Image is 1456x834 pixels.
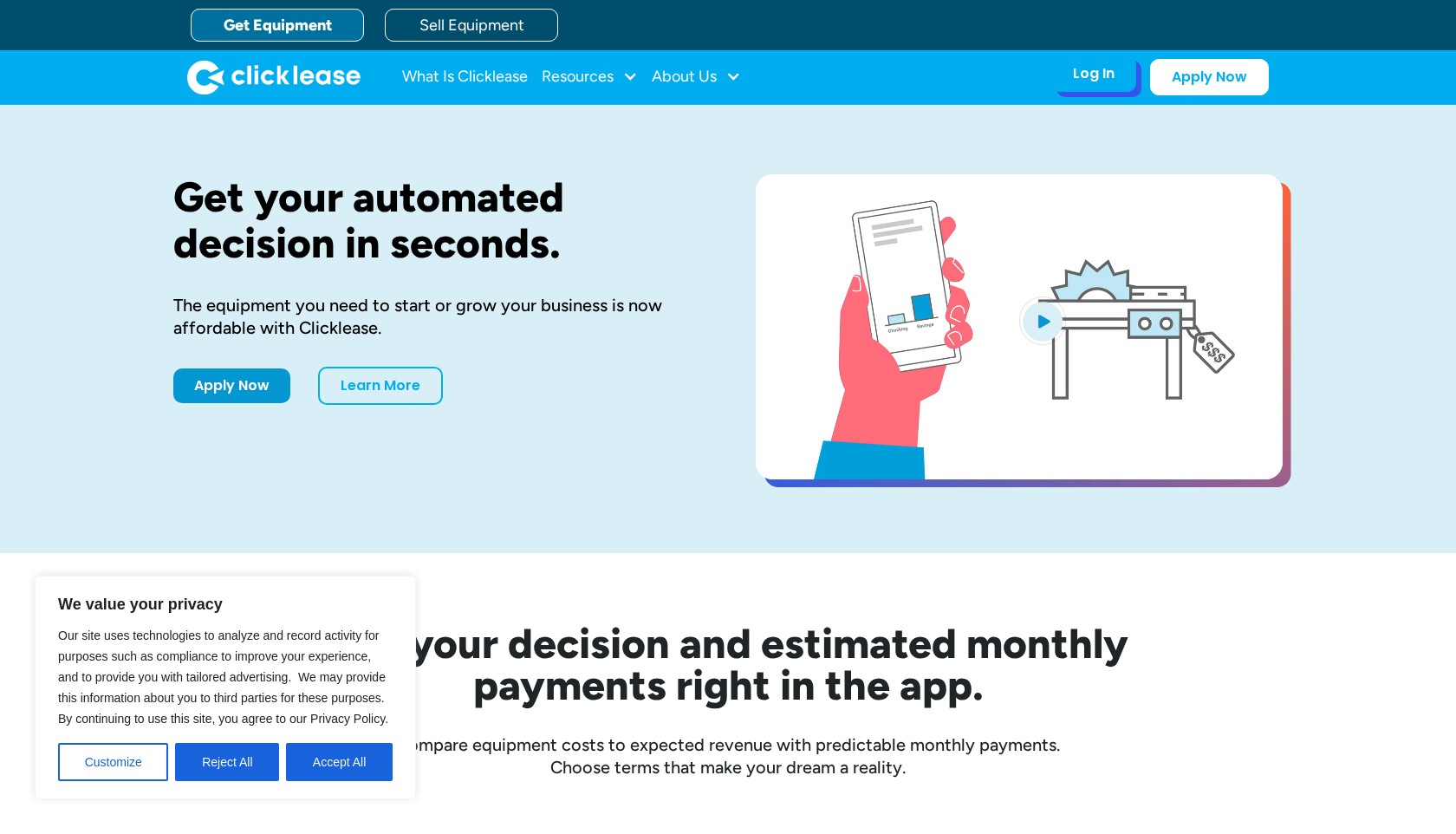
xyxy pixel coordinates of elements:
h2: See your decision and estimated monthly payments right in the app. [243,622,1213,706]
p: We value your privacy [58,594,393,615]
div: The equipment you need to start or grow your business is now affordable with Clicklease. [173,294,700,339]
button: Customize [58,743,168,781]
img: Clicklease logo [187,60,361,94]
a: open lightbox [756,174,1283,479]
a: home [187,60,361,94]
div: We value your privacy [35,576,416,799]
div: Log In [1073,65,1115,82]
a: Learn More [318,367,443,405]
img: Blue play button logo on a light blue circular background [1019,296,1066,345]
a: Apply Now [173,368,290,403]
button: Accept All [286,743,393,781]
h1: Get your automated decision in seconds. [173,174,700,266]
span: Our site uses technologies to analyze and record activity for purposes such as compliance to impr... [58,629,388,726]
div: Resources [542,60,638,94]
a: Get Equipment [191,9,364,42]
div: About Us [652,60,741,94]
a: Apply Now [1150,59,1269,95]
div: Compare equipment costs to expected revenue with predictable monthly payments. Choose terms that ... [173,733,1283,779]
a: What Is Clicklease [402,60,528,94]
a: Sell Equipment [385,9,558,42]
button: Reject All [175,743,279,781]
